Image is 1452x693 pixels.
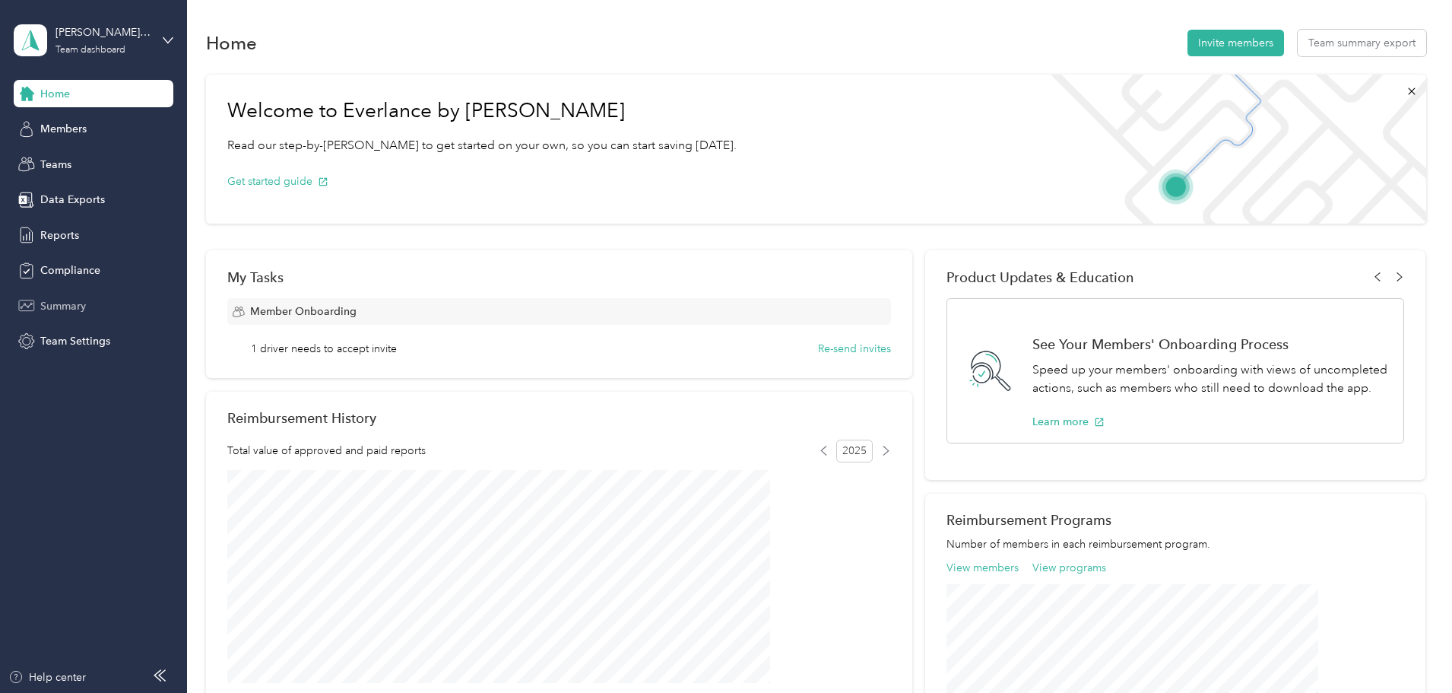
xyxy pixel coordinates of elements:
img: Welcome to everlance [1035,75,1425,224]
div: My Tasks [227,269,891,285]
button: Re-send invites [818,341,891,357]
p: Speed up your members' onboarding with views of uncompleted actions, such as members who still ne... [1032,361,1387,398]
span: Teams [40,157,71,173]
span: Product Updates & Education [946,269,1134,285]
button: Get started guide [227,173,328,189]
span: Total value of approved and paid reports [227,443,426,459]
button: View members [946,560,1019,576]
p: Number of members in each reimbursement program. [946,536,1404,552]
h2: Reimbursement History [227,410,376,426]
span: Member Onboarding [250,304,357,319]
span: Reports [40,227,79,243]
span: Members [40,121,87,137]
span: 2025 [836,440,873,463]
button: View programs [1032,560,1106,576]
span: Data Exports [40,192,105,208]
button: Invite members [1187,30,1284,56]
span: Compliance [40,262,100,278]
p: Read our step-by-[PERSON_NAME] to get started on your own, so you can start saving [DATE]. [227,136,737,155]
span: 1 driver needs to accept invite [251,341,397,357]
span: Team Settings [40,333,110,349]
iframe: Everlance-gr Chat Button Frame [1367,608,1452,693]
button: Team summary export [1298,30,1426,56]
span: Summary [40,298,86,314]
h2: Reimbursement Programs [946,512,1404,528]
h1: See Your Members' Onboarding Process [1032,336,1387,352]
span: Home [40,86,70,102]
h1: Home [206,35,257,51]
div: [PERSON_NAME] Trail Redi Mix, LLC [55,24,151,40]
button: Help center [8,669,86,685]
button: Learn more [1032,414,1105,430]
div: Team dashboard [55,46,125,55]
h1: Welcome to Everlance by [PERSON_NAME] [227,99,737,123]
